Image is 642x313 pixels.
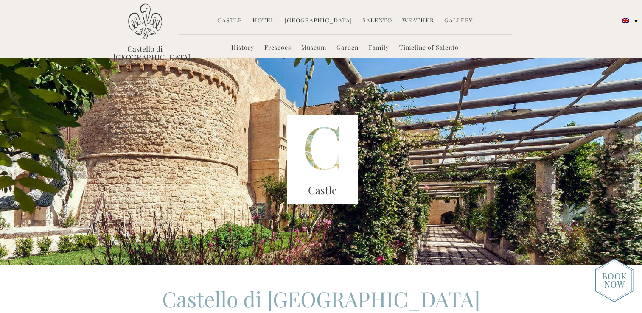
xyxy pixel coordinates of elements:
a: Timeline of Salento [399,43,459,53]
a: History [231,43,254,53]
a: [GEOGRAPHIC_DATA] [285,16,352,26]
img: new-booknow.png [595,258,634,302]
img: English [622,18,629,23]
a: Castello di [GEOGRAPHIC_DATA] [113,45,177,61]
img: castle-letter.png [287,115,358,204]
a: Garden [336,43,359,53]
a: Weather [402,16,434,26]
a: Family [369,43,389,53]
h3: Castle [287,183,358,198]
a: Museum [301,43,326,53]
a: Castle [217,16,242,26]
img: Castello di Ugento [128,3,162,39]
a: Gallery [444,16,473,26]
a: Frescoes [264,43,291,53]
a: Hotel [252,16,275,26]
a: Salento [362,16,392,26]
